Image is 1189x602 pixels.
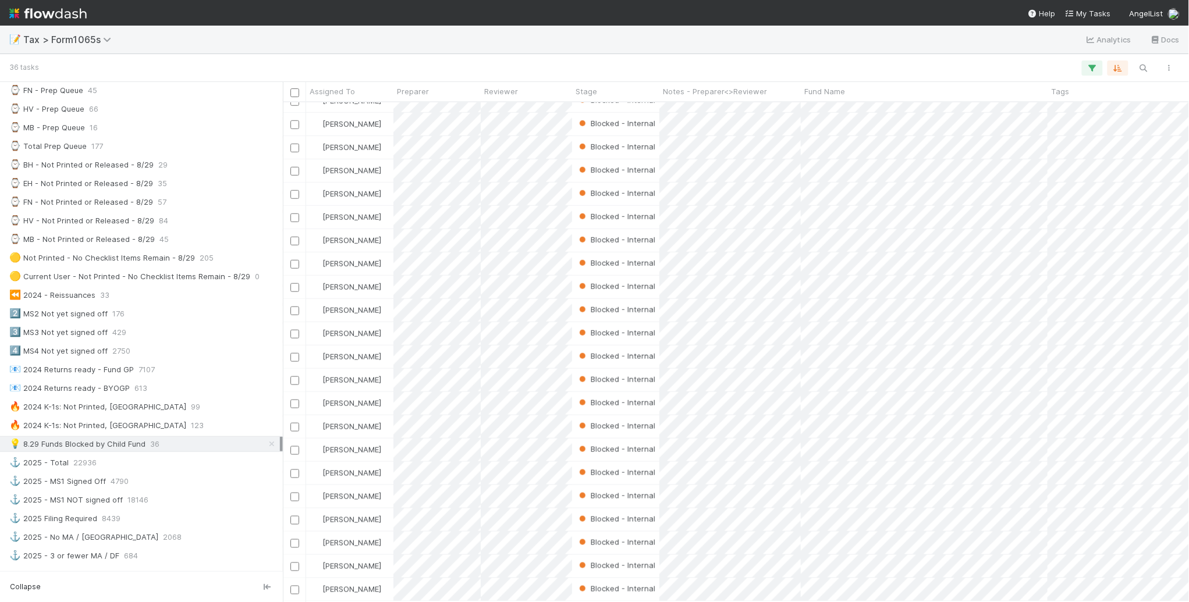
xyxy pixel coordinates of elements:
[290,469,299,478] input: Toggle Row Selected
[311,374,381,386] div: [PERSON_NAME]
[290,516,299,525] input: Toggle Row Selected
[322,491,381,501] span: [PERSON_NAME]
[311,143,321,152] img: avatar_d45d11ee-0024-4901-936f-9df0a9cc3b4e.png
[9,400,186,414] div: 2024 K-1s: Not Printed, [GEOGRAPHIC_DATA]
[577,443,655,455] div: Blocked - Internal
[311,375,321,384] img: avatar_711f55b7-5a46-40da-996f-bc93b6b86381.png
[577,211,655,222] div: Blocked - Internal
[9,401,21,411] span: 🔥
[322,212,381,222] span: [PERSON_NAME]
[577,305,655,314] span: Blocked - Internal
[290,213,299,222] input: Toggle Row Selected
[9,122,21,132] span: ⌚
[577,327,655,339] div: Blocked - Internal
[310,86,355,97] span: Assigned To
[577,420,655,432] div: Blocked - Internal
[9,34,21,44] span: 📝
[322,189,381,198] span: [PERSON_NAME]
[311,352,321,361] img: avatar_711f55b7-5a46-40da-996f-bc93b6b86381.png
[311,236,321,245] img: avatar_711f55b7-5a46-40da-996f-bc93b6b86381.png
[311,397,381,409] div: [PERSON_NAME]
[577,536,655,548] div: Blocked - Internal
[9,269,250,284] div: Current User - Not Printed - No Checklist Items Remain - 8/29
[577,328,655,337] span: Blocked - Internal
[290,167,299,176] input: Toggle Row Selected
[9,213,154,228] div: HV - Not Printed or Released - 8/29
[290,586,299,594] input: Toggle Row Selected
[9,85,21,95] span: ⌚
[9,364,21,374] span: 📧
[484,86,518,97] span: Reviewer
[577,491,655,500] span: Blocked - Internal
[102,511,120,526] span: 8439
[322,119,381,129] span: [PERSON_NAME]
[290,400,299,408] input: Toggle Row Selected
[311,211,381,223] div: [PERSON_NAME]
[158,176,167,191] span: 35
[9,176,153,191] div: EH - Not Printed or Released - 8/29
[134,381,147,396] span: 613
[9,550,21,560] span: ⚓
[311,421,381,432] div: [PERSON_NAME]
[311,212,321,222] img: avatar_711f55b7-5a46-40da-996f-bc93b6b86381.png
[577,513,655,525] div: Blocked - Internal
[89,102,98,116] span: 66
[9,197,21,206] span: ⌚
[311,304,381,316] div: [PERSON_NAME]
[311,234,381,246] div: [PERSON_NAME]
[290,120,299,129] input: Toggle Row Selected
[9,344,108,358] div: MS4 Not yet signed off
[112,307,125,321] span: 176
[73,455,97,470] span: 22936
[9,234,21,244] span: ⌚
[9,102,84,116] div: HV - Prep Queue
[577,490,655,501] div: Blocked - Internal
[9,345,21,355] span: 4️⃣
[9,362,134,377] div: 2024 Returns ready - Fund GP
[9,83,83,98] div: FN - Prep Queue
[311,491,321,501] img: avatar_711f55b7-5a46-40da-996f-bc93b6b86381.png
[577,188,655,198] span: Blocked - Internal
[290,190,299,199] input: Toggle Row Selected
[577,350,655,362] div: Blocked - Internal
[311,561,321,571] img: avatar_711f55b7-5a46-40da-996f-bc93b6b86381.png
[9,511,97,526] div: 2025 Filing Required
[577,468,655,477] span: Blocked - Internal
[311,329,321,338] img: avatar_d45d11ee-0024-4901-936f-9df0a9cc3b4e.png
[9,159,21,169] span: ⌚
[9,493,123,507] div: 2025 - MS1 NOT signed off
[311,583,381,595] div: [PERSON_NAME]
[127,493,148,507] span: 18146
[9,139,87,154] div: Total Prep Queue
[9,325,108,340] div: MS3 Not yet signed off
[1028,8,1056,19] div: Help
[159,232,169,247] span: 45
[9,252,21,262] span: 🟡
[9,439,21,448] span: 💡
[577,257,655,269] div: Blocked - Internal
[1065,9,1111,18] span: My Tasks
[1051,86,1069,97] span: Tags
[311,444,381,455] div: [PERSON_NAME]
[577,235,655,244] span: Blocked - Internal
[311,398,321,408] img: avatar_d45d11ee-0024-4901-936f-9df0a9cc3b4e.png
[9,120,85,135] div: MB - Prep Queue
[577,164,655,176] div: Blocked - Internal
[90,120,98,135] span: 16
[577,444,655,454] span: Blocked - Internal
[9,455,69,470] div: 2025 - Total
[663,86,767,97] span: Notes - Preparer<>Reviewer
[158,195,166,209] span: 57
[290,353,299,362] input: Toggle Row Selected
[290,376,299,385] input: Toggle Row Selected
[322,445,381,454] span: [PERSON_NAME]
[290,283,299,292] input: Toggle Row Selected
[804,86,845,97] span: Fund Name
[290,446,299,455] input: Toggle Row Selected
[397,86,429,97] span: Preparer
[290,144,299,152] input: Toggle Row Selected
[111,474,129,489] span: 4790
[311,141,381,153] div: [PERSON_NAME]
[577,258,655,268] span: Blocked - Internal
[322,352,381,361] span: [PERSON_NAME]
